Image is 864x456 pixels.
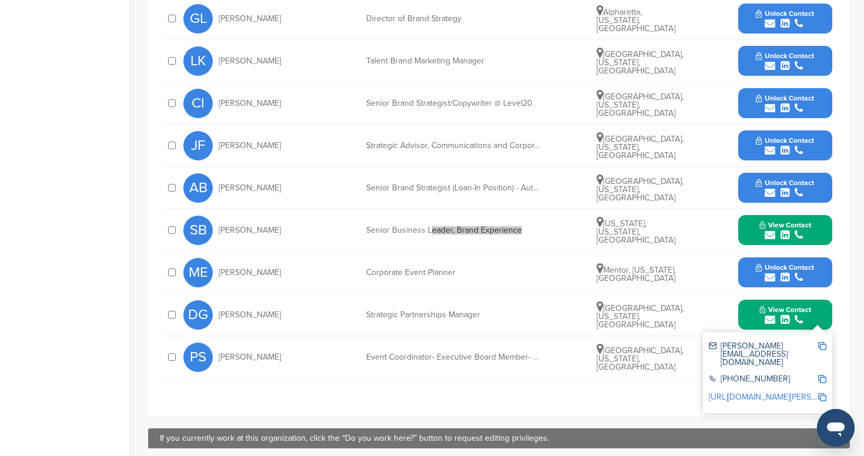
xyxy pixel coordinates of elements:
[366,269,542,277] div: Corporate Event Planner
[818,375,826,383] img: Copy
[818,393,826,401] img: Copy
[756,263,814,271] span: Unlock Contact
[366,311,542,319] div: Strategic Partnerships Manager
[597,134,684,160] span: [GEOGRAPHIC_DATA], [US_STATE], [GEOGRAPHIC_DATA]
[219,184,281,192] span: [PERSON_NAME]
[183,131,213,160] span: JF
[742,255,828,290] button: Unlock Contact
[709,375,818,385] div: [PHONE_NUMBER]
[709,342,818,367] div: [PERSON_NAME][EMAIL_ADDRESS][DOMAIN_NAME]
[183,343,213,372] span: PS
[745,213,825,248] button: View Contact
[219,99,281,108] span: [PERSON_NAME]
[597,346,684,372] span: [GEOGRAPHIC_DATA], [US_STATE], [GEOGRAPHIC_DATA]
[183,89,213,118] span: CI
[183,216,213,245] span: SB
[219,226,281,234] span: [PERSON_NAME]
[219,353,281,361] span: [PERSON_NAME]
[183,173,213,203] span: AB
[366,226,542,234] div: Senior Business Leader, Brand Experience
[219,311,281,319] span: [PERSON_NAME]
[818,342,826,350] img: Copy
[597,303,684,330] span: [GEOGRAPHIC_DATA], [US_STATE], [GEOGRAPHIC_DATA]
[219,57,281,65] span: [PERSON_NAME]
[183,300,213,330] span: DG
[597,219,675,245] span: [US_STATE], [US_STATE], [GEOGRAPHIC_DATA]
[756,136,814,145] span: Unlock Contact
[160,434,838,442] div: If you currently work at this organization, click the “Do you work here?” button to request editi...
[183,46,213,76] span: LK
[756,179,814,187] span: Unlock Contact
[219,15,281,23] span: [PERSON_NAME]
[742,86,828,121] button: Unlock Contact
[597,176,684,203] span: [GEOGRAPHIC_DATA], [US_STATE], [GEOGRAPHIC_DATA]
[759,221,811,229] span: View Contact
[817,409,855,447] iframe: Button to launch messaging window
[366,142,542,150] div: Strategic Advisor, Communications and Corporate Culture, DEI, ESG, and Employee Brand
[759,306,811,314] span: View Contact
[366,184,542,192] div: Senior Brand Strategist (Loan-In Position) - Auto Business Line
[597,49,684,76] span: [GEOGRAPHIC_DATA], [US_STATE], [GEOGRAPHIC_DATA]
[756,52,814,60] span: Unlock Contact
[742,1,828,36] button: Unlock Contact
[597,265,676,283] span: Mentor, [US_STATE], [GEOGRAPHIC_DATA]
[366,99,542,108] div: Senior Brand Strategist/Copywriter @ Level20
[597,92,684,118] span: [GEOGRAPHIC_DATA], [US_STATE], [GEOGRAPHIC_DATA]
[366,353,542,361] div: Event Coordinator- Executive Board Member- PLANetA
[756,94,814,102] span: Unlock Contact
[745,297,825,333] button: View Contact
[219,142,281,150] span: [PERSON_NAME]
[183,4,213,33] span: GL
[219,269,281,277] span: [PERSON_NAME]
[756,9,814,18] span: Unlock Contact
[366,15,542,23] div: Director of Brand Strategy
[742,43,828,79] button: Unlock Contact
[366,57,542,65] div: Talent Brand Marketing Manager
[183,258,213,287] span: ME
[742,170,828,206] button: Unlock Contact
[742,128,828,163] button: Unlock Contact
[597,7,675,33] span: Alpharetta, [US_STATE], [GEOGRAPHIC_DATA]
